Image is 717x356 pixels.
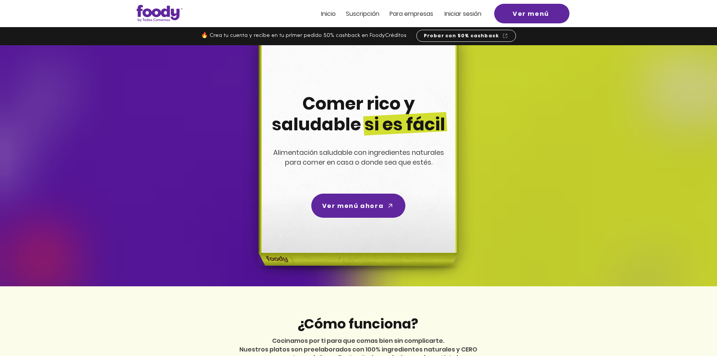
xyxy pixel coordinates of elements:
[397,9,433,18] span: ra empresas
[322,201,384,211] span: Ver menú ahora
[297,314,418,333] span: ¿Cómo funciona?
[445,9,481,18] span: Iniciar sesión
[237,45,477,286] img: headline-center-compress.png
[390,9,397,18] span: Pa
[273,148,444,167] span: Alimentación saludable con ingredientes naturales para comer en casa o donde sea que estés.
[321,11,336,17] a: Inicio
[137,5,183,22] img: Logo_Foody V2.0.0 (3).png
[513,9,549,18] span: Ver menú
[311,194,405,218] a: Ver menú ahora
[272,336,445,345] span: Cocinamos por ti para que comas bien sin complicarte.
[346,9,379,18] span: Suscripción
[321,9,336,18] span: Inicio
[424,32,499,39] span: Probar con 50% cashback
[445,11,481,17] a: Iniciar sesión
[494,4,569,23] a: Ver menú
[201,33,406,38] span: 🔥 Crea tu cuenta y recibe en tu primer pedido 50% cashback en FoodyCréditos
[346,11,379,17] a: Suscripción
[390,11,433,17] a: Para empresas
[272,92,445,136] span: Comer rico y saludable si es fácil
[416,30,516,42] a: Probar con 50% cashback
